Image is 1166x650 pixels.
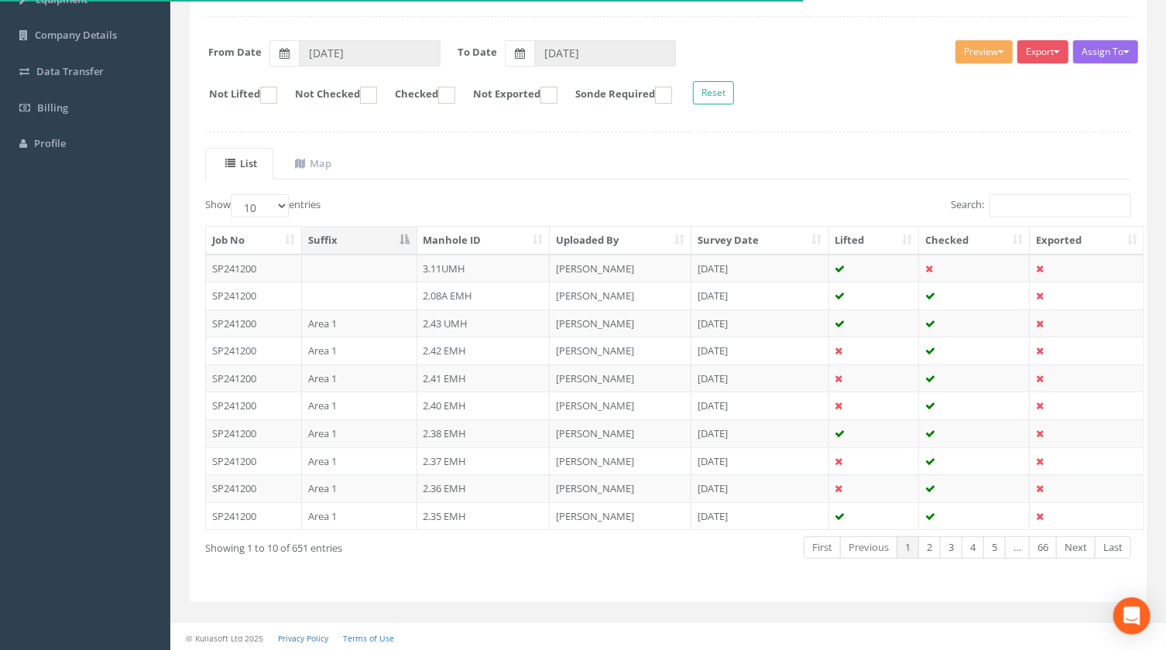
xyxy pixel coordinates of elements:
[302,474,417,502] td: Area 1
[417,255,550,282] td: 3.11UMH
[302,310,417,337] td: Area 1
[1095,536,1131,559] a: Last
[691,502,829,530] td: [DATE]
[417,364,550,392] td: 2.41 EMH
[940,536,962,559] a: 3
[691,337,829,364] td: [DATE]
[194,87,277,104] label: Not Lifted
[36,64,104,78] span: Data Transfer
[206,474,302,502] td: SP241200
[691,419,829,447] td: [DATE]
[829,227,920,255] th: Lifted: activate to sort column ascending
[550,255,691,282] td: [PERSON_NAME]
[302,419,417,447] td: Area 1
[279,87,377,104] label: Not Checked
[550,282,691,310] td: [PERSON_NAME]
[417,310,550,337] td: 2.43 UMH
[1073,40,1138,63] button: Assign To
[209,45,262,60] label: From Date
[205,535,578,556] div: Showing 1 to 10 of 651 entries
[225,156,257,170] uib-tab-heading: List
[693,81,734,104] button: Reset
[691,310,829,337] td: [DATE]
[550,474,691,502] td: [PERSON_NAME]
[691,255,829,282] td: [DATE]
[35,28,117,42] span: Company Details
[550,337,691,364] td: [PERSON_NAME]
[231,194,289,217] select: Showentries
[379,87,455,104] label: Checked
[186,633,263,644] small: © Kullasoft Ltd 2025
[458,45,498,60] label: To Date
[1005,536,1030,559] a: …
[302,392,417,419] td: Area 1
[804,536,841,559] a: First
[1056,536,1096,559] a: Next
[1029,536,1057,559] a: 66
[206,502,302,530] td: SP241200
[302,227,417,255] th: Suffix: activate to sort column descending
[206,255,302,282] td: SP241200
[299,40,441,67] input: From Date
[206,364,302,392] td: SP241200
[206,392,302,419] td: SP241200
[550,364,691,392] td: [PERSON_NAME]
[417,392,550,419] td: 2.40 EMH
[550,419,691,447] td: [PERSON_NAME]
[951,194,1131,217] label: Search:
[34,136,66,150] span: Profile
[205,194,321,217] label: Show entries
[206,419,302,447] td: SP241200
[417,474,550,502] td: 2.36 EMH
[302,447,417,475] td: Area 1
[206,282,302,310] td: SP241200
[550,447,691,475] td: [PERSON_NAME]
[417,227,550,255] th: Manhole ID: activate to sort column ascending
[417,419,550,447] td: 2.38 EMH
[955,40,1013,63] button: Preview
[275,148,348,180] a: Map
[1030,227,1144,255] th: Exported: activate to sort column ascending
[417,447,550,475] td: 2.37 EMH
[343,633,394,644] a: Terms of Use
[691,392,829,419] td: [DATE]
[560,87,672,104] label: Sonde Required
[840,536,897,559] a: Previous
[205,148,273,180] a: List
[458,87,557,104] label: Not Exported
[691,364,829,392] td: [DATE]
[550,392,691,419] td: [PERSON_NAME]
[37,101,68,115] span: Billing
[691,474,829,502] td: [DATE]
[550,227,691,255] th: Uploaded By: activate to sort column ascending
[1017,40,1068,63] button: Export
[989,194,1131,217] input: Search:
[278,633,328,644] a: Privacy Policy
[206,337,302,364] td: SP241200
[691,447,829,475] td: [DATE]
[417,337,550,364] td: 2.42 EMH
[206,227,302,255] th: Job No: activate to sort column ascending
[417,282,550,310] td: 2.08A EMH
[983,536,1006,559] a: 5
[534,40,676,67] input: To Date
[691,227,829,255] th: Survey Date: activate to sort column ascending
[302,364,417,392] td: Area 1
[1113,597,1151,635] div: Open Intercom Messenger
[919,227,1030,255] th: Checked: activate to sort column ascending
[302,337,417,364] td: Area 1
[302,502,417,530] td: Area 1
[897,536,919,559] a: 1
[918,536,941,559] a: 2
[206,447,302,475] td: SP241200
[550,502,691,530] td: [PERSON_NAME]
[417,502,550,530] td: 2.35 EMH
[295,156,331,170] uib-tab-heading: Map
[691,282,829,310] td: [DATE]
[550,310,691,337] td: [PERSON_NAME]
[962,536,984,559] a: 4
[206,310,302,337] td: SP241200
